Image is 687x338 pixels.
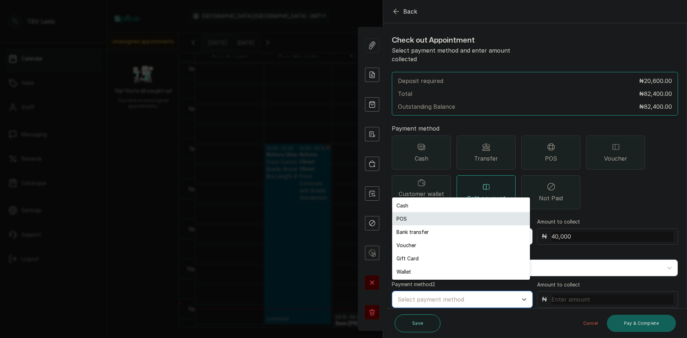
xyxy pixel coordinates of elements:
div: Bank transfer [392,225,530,239]
p: ₦ [542,231,547,241]
span: Voucher [604,154,627,163]
span: Customer wallet [399,190,444,207]
span: Split payment [467,194,506,202]
span: POS [545,154,557,163]
p: Outstanding Balance [398,102,455,111]
button: Save [395,314,440,332]
label: Payment method 2 [392,281,435,288]
button: Cancel [578,315,604,332]
label: Amount to collect [537,218,580,225]
span: Not Paid [539,194,563,202]
p: Deposit required [398,77,443,85]
label: Amount to collect [537,281,580,288]
label: Payment method 1 [392,218,434,225]
p: ₦82,400.00 [639,102,672,111]
p: ₦ [542,294,547,304]
h1: Check out Appointment [392,35,535,46]
button: Back [392,7,418,16]
p: Select payment method and enter amount collected [392,46,535,63]
div: Cash [392,199,530,212]
div: POS [392,212,530,225]
div: Gift Card [392,252,530,265]
p: Payment method [392,124,678,133]
button: Pay & Complete [607,315,676,332]
span: Back [403,7,418,16]
p: Outstanding balance: ₦42,400.00 [392,308,678,319]
div: Voucher [392,239,530,252]
span: Cash [415,154,428,163]
p: Total [398,89,412,98]
input: Enter amount [551,294,673,304]
span: Transfer [474,154,498,163]
p: ₦20,600.00 [639,77,672,85]
input: Enter amount [551,231,673,241]
p: ₦82,400.00 [639,89,672,98]
label: Choose your preferred Bank for payment [392,249,491,256]
div: Wallet [392,265,530,278]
